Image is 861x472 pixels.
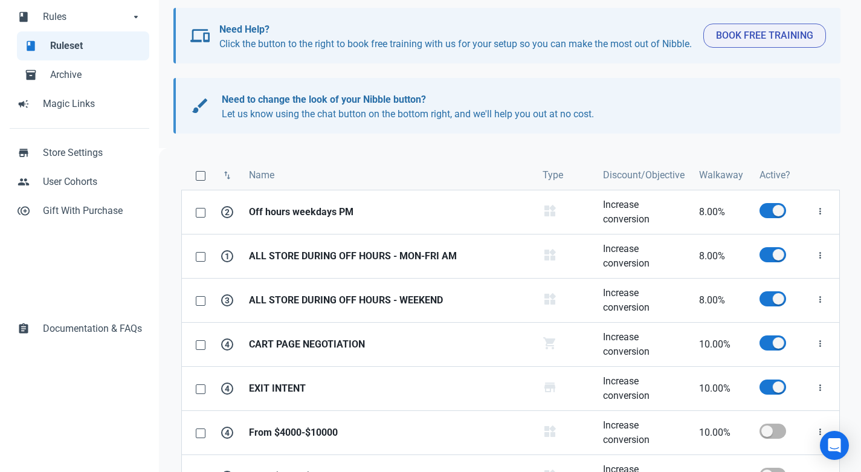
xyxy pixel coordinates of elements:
span: 2 [221,206,233,218]
strong: From $4000-$10000 [249,425,528,440]
p: Click the button to the right to book free training with us for your setup so you can make the mo... [219,22,694,51]
a: ALL STORE DURING OFF HOURS - MON-FRI AM [242,234,535,278]
strong: ALL STORE DURING OFF HOURS - WEEKEND [249,293,528,308]
span: Type [543,168,563,183]
strong: ALL STORE DURING OFF HOURS - MON-FRI AM [249,249,528,263]
span: people [18,175,30,187]
a: CART PAGE NEGOTIATION [242,323,535,366]
a: Increase conversion [596,411,692,454]
span: Walkaway [699,168,743,183]
strong: Off hours weekdays PM [249,205,528,219]
a: Off hours weekdays PM [242,190,535,234]
span: 4 [221,383,233,395]
span: 1 [221,250,233,262]
a: assignmentDocumentation & FAQs [10,314,149,343]
span: 3 [221,294,233,306]
a: Increase conversion [596,279,692,322]
a: bookRuleset [17,31,149,60]
span: Discount/Objective [603,168,685,183]
span: Gift With Purchase [43,204,142,218]
span: book [25,39,37,51]
span: widgets [543,424,557,439]
span: store [543,380,557,395]
span: arrow_drop_down [130,10,142,22]
a: peopleUser Cohorts [10,167,149,196]
a: campaignMagic Links [10,89,149,118]
a: storeStore Settings [10,138,149,167]
span: Active? [759,168,790,183]
a: inventory_2Archive [17,60,149,89]
a: 8.00% [692,234,752,278]
button: Book Free Training [703,24,826,48]
b: Need Help? [219,24,269,35]
p: Let us know using the chat button on the bottom right, and we'll help you out at no cost. [222,92,814,121]
span: Documentation & FAQs [43,322,142,336]
a: ALL STORE DURING OFF HOURS - WEEKEND [242,279,535,322]
strong: CART PAGE NEGOTIATION [249,337,528,352]
span: control_point_duplicate [18,204,30,216]
span: Store Settings [43,146,142,160]
a: Increase conversion [596,190,692,234]
span: assignment [18,322,30,334]
a: Increase conversion [596,367,692,410]
span: book [18,10,30,22]
a: 10.00% [692,411,752,454]
span: 4 [221,427,233,439]
span: shopping_cart [543,336,557,351]
span: Ruleset [50,39,142,53]
span: User Cohorts [43,175,142,189]
span: inventory_2 [25,68,37,80]
div: Open Intercom Messenger [820,431,849,460]
span: widgets [543,248,557,262]
span: Magic Links [43,97,142,111]
span: widgets [543,292,557,306]
a: Increase conversion [596,234,692,278]
span: Rules [43,10,130,24]
a: EXIT INTENT [242,367,535,410]
a: Increase conversion [596,323,692,366]
span: widgets [543,204,557,218]
a: 10.00% [692,323,752,366]
a: bookRulesarrow_drop_down [10,2,149,31]
a: 8.00% [692,190,752,234]
span: swap_vert [222,170,233,181]
span: Archive [50,68,142,82]
span: Book Free Training [716,28,813,43]
span: campaign [18,97,30,109]
span: store [18,146,30,158]
a: From $4000-$10000 [242,411,535,454]
a: 10.00% [692,367,752,410]
span: brush [190,96,210,115]
strong: EXIT INTENT [249,381,528,396]
b: Need to change the look of your Nibble button? [222,94,426,105]
a: 8.00% [692,279,752,322]
span: devices [190,26,210,45]
span: Name [249,168,274,183]
a: control_point_duplicateGift With Purchase [10,196,149,225]
span: 4 [221,338,233,351]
